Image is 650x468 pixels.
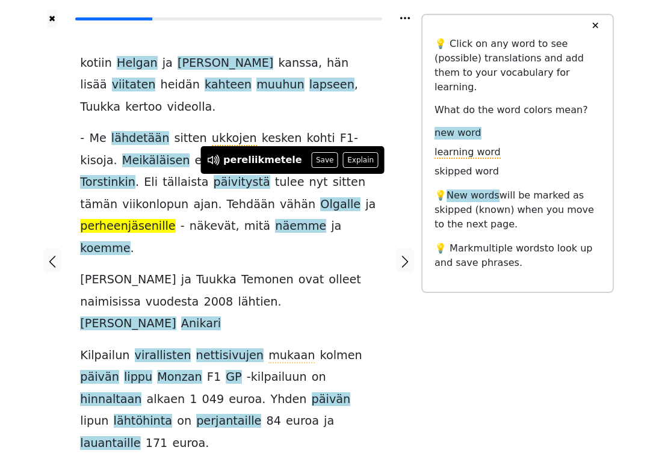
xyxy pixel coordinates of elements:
button: ✕ [584,15,606,37]
span: Tuukka [196,272,237,288]
span: kolmen [320,348,362,363]
span: kohti [306,131,335,146]
span: ajan [193,197,218,212]
span: perheenjäsenille [80,219,175,234]
span: Monzan [157,370,202,385]
span: 171 [146,436,168,451]
span: Torstinkin [80,175,135,190]
span: [PERSON_NAME] [80,272,176,288]
span: mukaan [268,348,315,363]
span: lipun [80,414,108,429]
button: Explain [343,152,379,168]
span: F1 [207,370,221,385]
span: , [236,219,240,234]
span: alkaen [147,392,185,407]
span: . [277,295,281,310]
span: ja [162,56,173,71]
div: pereliikmetele [223,153,302,167]
span: Temonen [241,272,294,288]
span: . [131,241,134,256]
span: F1-kisoja [80,131,358,168]
span: . [262,392,265,407]
span: Kilpailun [80,348,129,363]
span: ensimmäinen [195,153,273,168]
span: kotiin [80,56,112,71]
span: 84 [267,414,281,429]
span: - [80,131,84,146]
span: nyt [309,175,328,190]
span: sitten [174,131,206,146]
span: tämän [80,197,117,212]
span: olleet [329,272,361,288]
span: 049 [202,392,224,407]
span: tällaista [162,175,208,190]
span: kesken [262,131,302,146]
span: [PERSON_NAME] [80,316,176,331]
span: kertoo [125,100,162,115]
span: Tehdään [227,197,275,212]
span: ja [331,219,341,234]
span: ja [365,197,376,212]
span: New words [447,189,500,202]
span: ukkojen [212,131,257,146]
span: - [247,370,251,385]
span: Eli [144,175,158,190]
button: ✖ [47,10,57,28]
p: 💡 Mark to look up and save phrases. [435,241,601,270]
span: Me [89,131,106,146]
span: [PERSON_NAME] [178,56,273,71]
span: päivän [312,392,351,407]
p: 💡 will be marked as skipped (known) when you move to the next page. [435,188,601,232]
span: viitaten [112,78,156,93]
span: new word [435,127,481,140]
span: . [135,175,139,190]
span: Olgalle [320,197,361,212]
span: ja [181,272,191,288]
span: on [177,414,191,429]
span: , [354,78,358,93]
span: Yhden [270,392,306,407]
span: lippu [124,370,152,385]
span: Meikäläisen [122,153,190,168]
span: ja [324,414,334,429]
span: Tuukka [80,100,120,115]
h6: What do the word colors mean? [435,104,601,115]
span: - [181,219,185,234]
span: kahteen [205,78,252,93]
span: . [114,153,117,168]
span: , [318,56,322,71]
span: 1 [190,392,197,407]
span: näemme [275,219,326,234]
span: kilpailuun [251,370,307,385]
span: kanssa [278,56,318,71]
span: . [212,100,215,115]
span: multiple words [474,242,545,254]
span: on [312,370,326,385]
span: videolla [167,100,212,115]
span: sitten [333,175,365,190]
span: lauantaille [80,436,140,451]
span: lisää [80,78,107,93]
span: Anikari [181,316,221,331]
span: euroa [286,414,319,429]
span: viikonlopun [122,197,188,212]
span: hän [327,56,348,71]
span: virallisten [135,348,191,363]
span: hinnaltaan [80,392,141,407]
span: näkevät [190,219,236,234]
p: 💡 Click on any word to see (possible) translations and add them to your vocabulary for learning. [435,37,601,94]
span: perjantaille [196,414,261,429]
span: heidän [161,78,200,93]
span: naimisissa [80,295,140,310]
span: tulee [275,175,305,190]
span: koemme [80,241,130,256]
span: päivän [80,370,119,385]
span: GP [226,370,241,385]
button: Save [312,152,338,168]
span: päivitystä [214,175,270,190]
span: 2008 [203,295,233,310]
span: ovat [299,272,324,288]
span: vähän [280,197,315,212]
span: euroa [229,392,262,407]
